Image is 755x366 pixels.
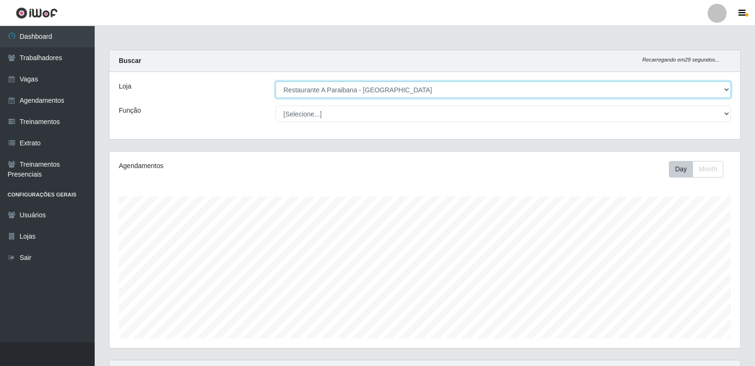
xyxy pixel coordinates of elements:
div: First group [669,161,723,178]
div: Toolbar with button groups [669,161,731,178]
label: Função [119,106,141,116]
strong: Buscar [119,57,141,64]
div: Agendamentos [119,161,365,171]
i: Recarregando em 29 segundos... [642,57,719,62]
button: Day [669,161,693,178]
button: Month [693,161,723,178]
label: Loja [119,81,131,91]
img: CoreUI Logo [16,7,58,19]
